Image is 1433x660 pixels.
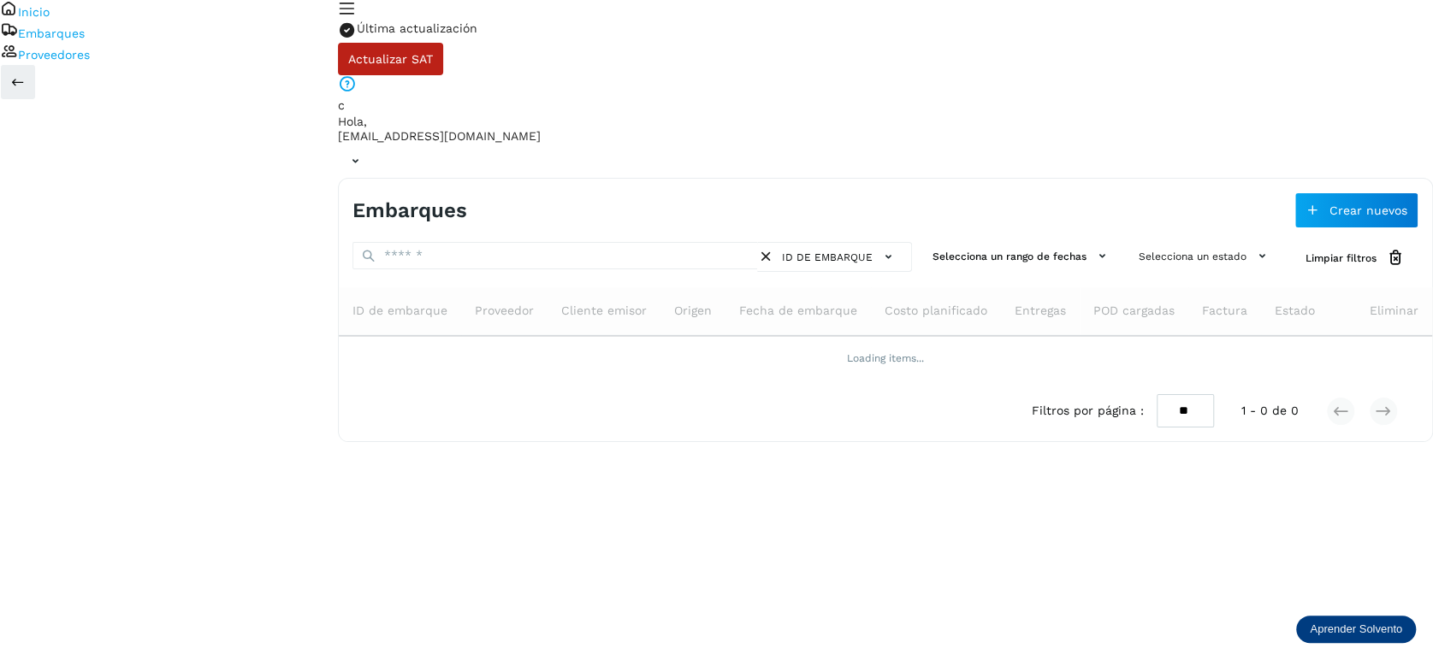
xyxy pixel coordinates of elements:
a: Proveedores [18,48,90,62]
a: Embarques [18,27,85,40]
span: ID de embarque [782,250,873,265]
span: Estado [1275,302,1315,320]
span: Actualizar SAT [348,53,433,65]
button: Actualizar SAT [338,43,443,75]
button: Selecciona un estado [1132,242,1278,270]
h4: Embarques [352,198,467,223]
span: Costo planificado [885,302,987,320]
span: 1 - 0 de 0 [1241,402,1299,420]
p: Aprender Solvento [1310,622,1402,636]
span: Fecha de embarque [739,302,857,320]
span: Factura [1202,302,1247,320]
span: Crear nuevos [1329,204,1407,216]
span: Filtros por página : [1031,402,1143,420]
span: Eliminar [1370,302,1418,320]
button: Selecciona un rango de fechas [926,242,1118,270]
span: Origen [674,302,712,320]
span: Limpiar filtros [1306,250,1377,266]
td: Loading items... [339,336,1432,380]
button: ID de embarque [775,243,904,271]
span: Entregas [1015,302,1066,320]
button: Limpiar filtros [1292,242,1418,274]
div: Aprender Solvento [1296,616,1416,643]
span: Cliente emisor [561,302,647,320]
button: Crear nuevos [1294,192,1418,228]
span: Proveedor [475,302,534,320]
p: Última actualización [357,21,477,36]
p: cavila@niagarawater.com [338,129,1433,144]
span: ID de embarque [352,302,447,320]
span: POD cargadas [1093,302,1175,320]
a: Inicio [18,5,50,19]
span: c [338,98,345,112]
p: Hola, [338,115,1433,129]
